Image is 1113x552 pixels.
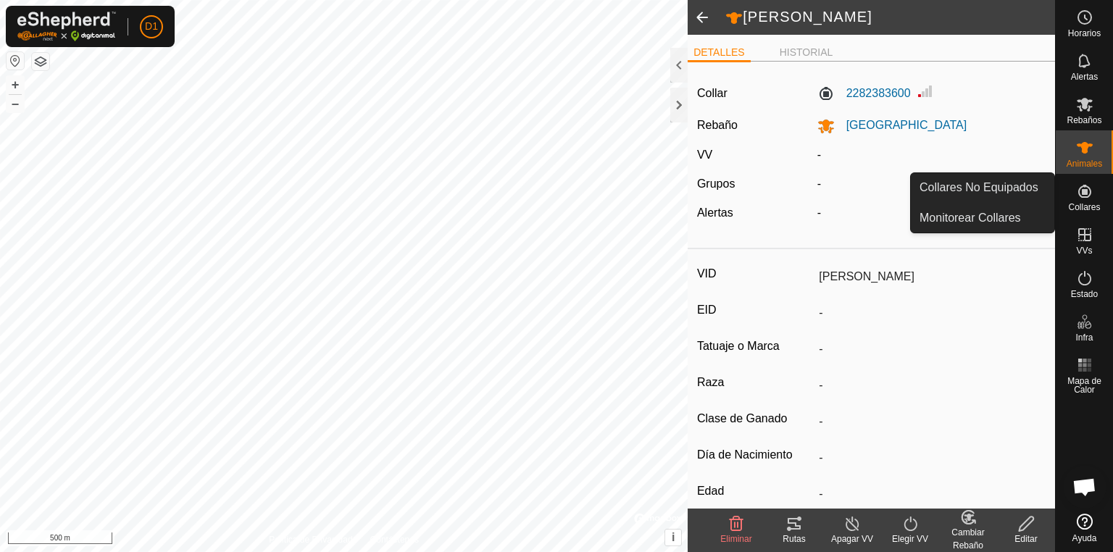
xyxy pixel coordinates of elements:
div: Elegir VV [881,532,939,545]
button: Capas del Mapa [32,53,49,70]
a: Contáctenos [370,533,419,546]
img: Logo Gallagher [17,12,116,41]
span: Ayuda [1072,534,1097,543]
label: Rebaño [697,119,738,131]
span: Rebaños [1067,116,1101,125]
label: Raza [697,373,813,392]
label: Grupos [697,177,735,190]
span: VVs [1076,246,1092,255]
label: Alertas [697,206,733,219]
div: Apagar VV [823,532,881,545]
label: Día de Nacimiento [697,446,813,464]
span: Estado [1071,290,1098,298]
div: Cambiar Rebaño [939,526,997,552]
a: Política de Privacidad [269,533,352,546]
div: Chat abierto [1063,465,1106,509]
button: Restablecer Mapa [7,52,24,70]
span: Monitorear Collares [920,209,1021,227]
app-display-virtual-paddock-transition: - [817,149,821,161]
span: Mapa de Calor [1059,377,1109,394]
span: Eliminar [720,534,751,544]
span: Infra [1075,333,1093,342]
span: Animales [1067,159,1102,168]
label: 2282383600 [817,85,911,102]
div: - [812,204,1052,222]
li: HISTORIAL [774,45,839,60]
label: Clase de Ganado [697,409,813,428]
label: Edad [697,482,813,501]
span: Alertas [1071,72,1098,81]
a: Monitorear Collares [911,204,1054,233]
li: DETALLES [688,45,751,62]
label: Collar [697,85,728,102]
button: + [7,76,24,93]
span: Horarios [1068,29,1101,38]
img: Intensidad de Señal [917,83,934,100]
span: i [672,531,675,543]
label: EID [697,301,813,319]
span: Collares [1068,203,1100,212]
button: – [7,95,24,112]
div: - [812,175,1052,193]
span: Collares No Equipados [920,179,1038,196]
h2: [PERSON_NAME] [725,8,1055,27]
a: Collares No Equipados [911,173,1054,202]
span: [GEOGRAPHIC_DATA] [835,119,967,131]
span: D1 [145,19,158,34]
div: Editar [997,532,1055,545]
label: VV [697,149,712,161]
a: Ayuda [1056,508,1113,548]
div: Rutas [765,532,823,545]
label: VID [697,264,813,283]
label: Tatuaje o Marca [697,337,813,356]
button: i [665,530,681,545]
